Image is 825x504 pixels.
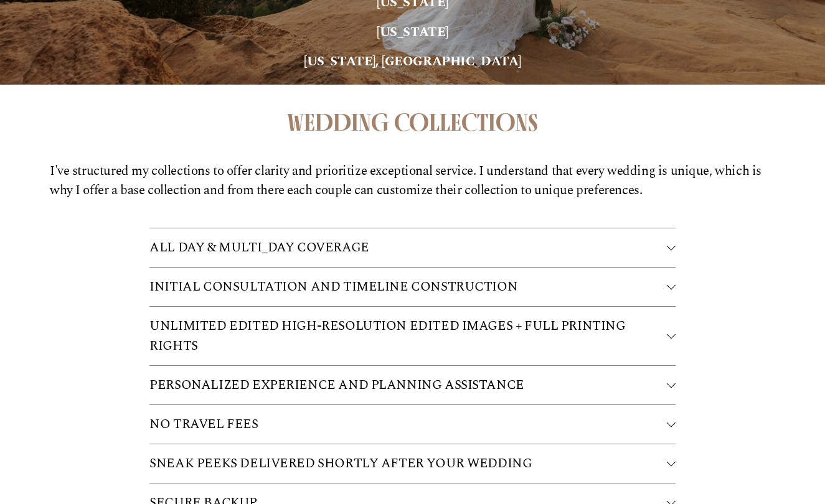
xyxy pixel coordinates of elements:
button: ALL DAY & MULTI_DAY COVERAGE [149,228,675,267]
span: SNEAK PEEKS DELIVERED SHORTLY AFTER YOUR WEDDING [149,454,666,474]
p: I've structured my collections to offer clarity and prioritize exceptional service. I understand ... [50,162,775,200]
strong: [US_STATE] [377,22,448,42]
button: INITIAL CONSULTATION AND TIMELINE CONSTRUCTION [149,268,675,306]
button: PERSONALIZED EXPERIENCE AND PLANNING ASSISTANCE [149,366,675,404]
span: UNLIMITED EDITED HIGH-RESOLUTION EDITED IMAGES + FULL PRINTING RIGHTS [149,316,666,356]
button: UNLIMITED EDITED HIGH-RESOLUTION EDITED IMAGES + FULL PRINTING RIGHTS [149,307,675,365]
span: INITIAL CONSULTATION AND TIMELINE CONSTRUCTION [149,277,666,297]
button: NO TRAVEL FEES [149,405,675,444]
span: PERSONALIZED EXPERIENCE AND PLANNING ASSISTANCE [149,375,666,395]
strong: Wedding Collections [287,108,538,136]
strong: [US_STATE], [GEOGRAPHIC_DATA] [304,52,521,72]
button: SNEAK PEEKS DELIVERED SHORTLY AFTER YOUR WEDDING [149,444,675,483]
span: ALL DAY & MULTI_DAY COVERAGE [149,238,666,258]
span: NO TRAVEL FEES [149,414,666,434]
